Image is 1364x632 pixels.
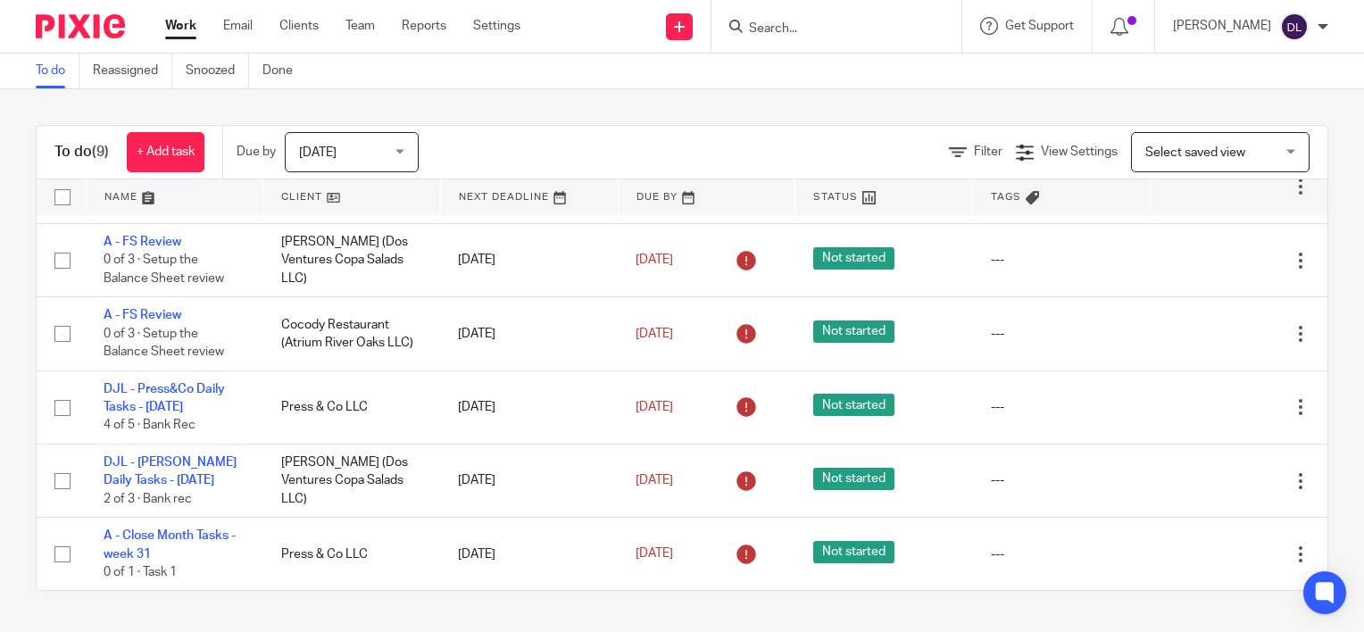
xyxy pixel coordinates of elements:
[104,566,177,578] span: 0 of 1 · Task 1
[1041,146,1118,158] span: View Settings
[279,17,319,35] a: Clients
[813,541,894,563] span: Not started
[991,398,1133,416] div: ---
[813,468,894,490] span: Not started
[974,146,1002,158] span: Filter
[991,471,1133,489] div: ---
[262,54,306,88] a: Done
[991,545,1133,563] div: ---
[104,383,225,413] a: DJL - Press&Co Daily Tasks - [DATE]
[165,17,196,35] a: Work
[1280,12,1309,41] img: svg%3E
[636,548,673,561] span: [DATE]
[104,529,236,560] a: A - Close Month Tasks - week 31
[747,21,908,37] input: Search
[440,518,618,591] td: [DATE]
[991,251,1133,269] div: ---
[263,223,441,296] td: [PERSON_NAME] (Dos Ventures Copa Salads LLC)
[1145,146,1245,159] span: Select saved view
[104,493,192,505] span: 2 of 3 · Bank rec
[636,328,673,340] span: [DATE]
[440,297,618,370] td: [DATE]
[299,146,337,159] span: [DATE]
[186,54,249,88] a: Snoozed
[237,143,276,161] p: Due by
[36,54,79,88] a: To do
[440,223,618,296] td: [DATE]
[263,518,441,591] td: Press & Co LLC
[223,17,253,35] a: Email
[93,54,172,88] a: Reassigned
[636,401,673,413] span: [DATE]
[263,444,441,517] td: [PERSON_NAME] (Dos Ventures Copa Salads LLC)
[402,17,446,35] a: Reports
[104,254,224,285] span: 0 of 3 · Setup the Balance Sheet review
[440,444,618,517] td: [DATE]
[813,247,894,270] span: Not started
[440,370,618,444] td: [DATE]
[104,309,181,321] a: A - FS Review
[104,420,195,432] span: 4 of 5 · Bank Rec
[1173,17,1271,35] p: [PERSON_NAME]
[127,132,204,172] a: + Add task
[54,143,109,162] h1: To do
[813,394,894,416] span: Not started
[345,17,375,35] a: Team
[263,297,441,370] td: Cocody Restaurant (Atrium River Oaks LLC)
[104,236,181,248] a: A - FS Review
[104,328,224,359] span: 0 of 3 · Setup the Balance Sheet review
[263,370,441,444] td: Press & Co LLC
[813,320,894,343] span: Not started
[636,254,673,266] span: [DATE]
[636,474,673,486] span: [DATE]
[92,145,109,159] span: (9)
[36,14,125,38] img: Pixie
[991,192,1021,202] span: Tags
[104,456,237,486] a: DJL - [PERSON_NAME] Daily Tasks - [DATE]
[473,17,520,35] a: Settings
[991,325,1133,343] div: ---
[1005,20,1074,32] span: Get Support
